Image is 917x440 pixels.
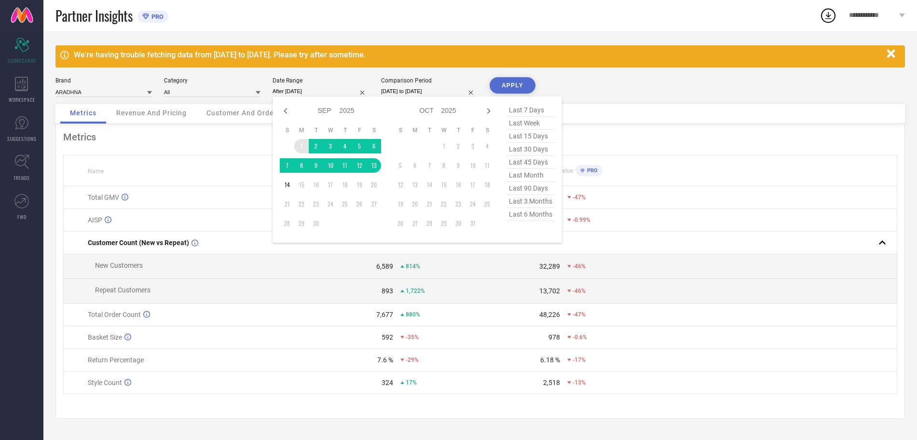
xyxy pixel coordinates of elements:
span: Repeat Customers [95,286,151,294]
td: Mon Sep 22 2025 [294,197,309,211]
span: last 7 days [506,104,555,117]
span: FWD [17,213,27,220]
div: 13,702 [539,287,560,295]
div: Date Range [273,77,369,84]
td: Fri Oct 10 2025 [465,158,480,173]
td: Fri Oct 24 2025 [465,197,480,211]
div: 2,518 [543,379,560,386]
div: Open download list [820,7,837,24]
span: Name [88,168,104,175]
td: Tue Sep 02 2025 [309,139,323,153]
th: Tuesday [309,126,323,134]
input: Select comparison period [381,86,478,96]
span: -0.6% [573,334,587,341]
div: Metrics [63,131,897,143]
td: Sat Oct 25 2025 [480,197,494,211]
td: Mon Oct 06 2025 [408,158,422,173]
th: Thursday [338,126,352,134]
input: Select date range [273,86,369,96]
span: SCORECARDS [8,57,36,64]
span: Basket Size [88,333,122,341]
td: Wed Sep 24 2025 [323,197,338,211]
td: Sun Oct 26 2025 [393,216,408,231]
td: Mon Sep 01 2025 [294,139,309,153]
div: 6,589 [376,262,393,270]
td: Tue Oct 07 2025 [422,158,437,173]
div: 324 [382,379,393,386]
button: APPLY [490,77,535,94]
span: -0.99% [573,217,590,223]
span: 814% [406,263,420,270]
span: New Customers [95,261,143,269]
td: Wed Sep 10 2025 [323,158,338,173]
td: Fri Sep 19 2025 [352,178,367,192]
td: Wed Oct 29 2025 [437,216,451,231]
div: 978 [548,333,560,341]
td: Mon Oct 20 2025 [408,197,422,211]
span: Customer And Orders [206,109,280,117]
td: Tue Oct 21 2025 [422,197,437,211]
div: 32,289 [539,262,560,270]
span: last 15 days [506,130,555,143]
span: -47% [573,311,586,318]
span: -13% [573,379,586,386]
div: Next month [483,105,494,117]
td: Sun Oct 19 2025 [393,197,408,211]
span: -29% [406,357,419,363]
td: Thu Oct 23 2025 [451,197,465,211]
span: last 90 days [506,182,555,195]
div: Category [164,77,260,84]
span: last month [506,169,555,182]
th: Friday [465,126,480,134]
span: last 6 months [506,208,555,221]
td: Thu Oct 09 2025 [451,158,465,173]
td: Mon Sep 29 2025 [294,216,309,231]
td: Wed Sep 17 2025 [323,178,338,192]
div: We're having trouble fetching data from [DATE] to [DATE]. Please try after sometime. [74,50,882,59]
th: Wednesday [323,126,338,134]
th: Wednesday [437,126,451,134]
span: last 30 days [506,143,555,156]
div: 7.6 % [377,356,393,364]
td: Sun Sep 28 2025 [280,216,294,231]
span: 17% [406,379,417,386]
div: 7,677 [376,311,393,318]
th: Sunday [393,126,408,134]
span: Customer Count (New vs Repeat) [88,239,189,247]
th: Tuesday [422,126,437,134]
span: Style Count [88,379,122,386]
div: Brand [55,77,152,84]
span: TRENDS [14,174,30,181]
th: Thursday [451,126,465,134]
td: Thu Oct 30 2025 [451,216,465,231]
td: Fri Oct 17 2025 [465,178,480,192]
td: Tue Sep 23 2025 [309,197,323,211]
td: Thu Oct 02 2025 [451,139,465,153]
td: Sat Sep 20 2025 [367,178,381,192]
span: last 3 months [506,195,555,208]
span: PRO [149,13,164,20]
span: 880% [406,311,420,318]
span: Partner Insights [55,6,133,26]
span: -35% [406,334,419,341]
td: Mon Oct 27 2025 [408,216,422,231]
td: Sun Oct 05 2025 [393,158,408,173]
td: Tue Sep 30 2025 [309,216,323,231]
span: Revenue And Pricing [116,109,187,117]
div: 6.18 % [540,356,560,364]
span: Return Percentage [88,356,144,364]
div: Previous month [280,105,291,117]
td: Sat Oct 04 2025 [480,139,494,153]
td: Sat Sep 13 2025 [367,158,381,173]
th: Monday [408,126,422,134]
span: AISP [88,216,102,224]
span: SUGGESTIONS [7,135,37,142]
th: Sunday [280,126,294,134]
div: 592 [382,333,393,341]
td: Thu Sep 04 2025 [338,139,352,153]
td: Thu Sep 18 2025 [338,178,352,192]
div: 48,226 [539,311,560,318]
span: 1,722% [406,288,425,294]
th: Saturday [480,126,494,134]
td: Thu Sep 11 2025 [338,158,352,173]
